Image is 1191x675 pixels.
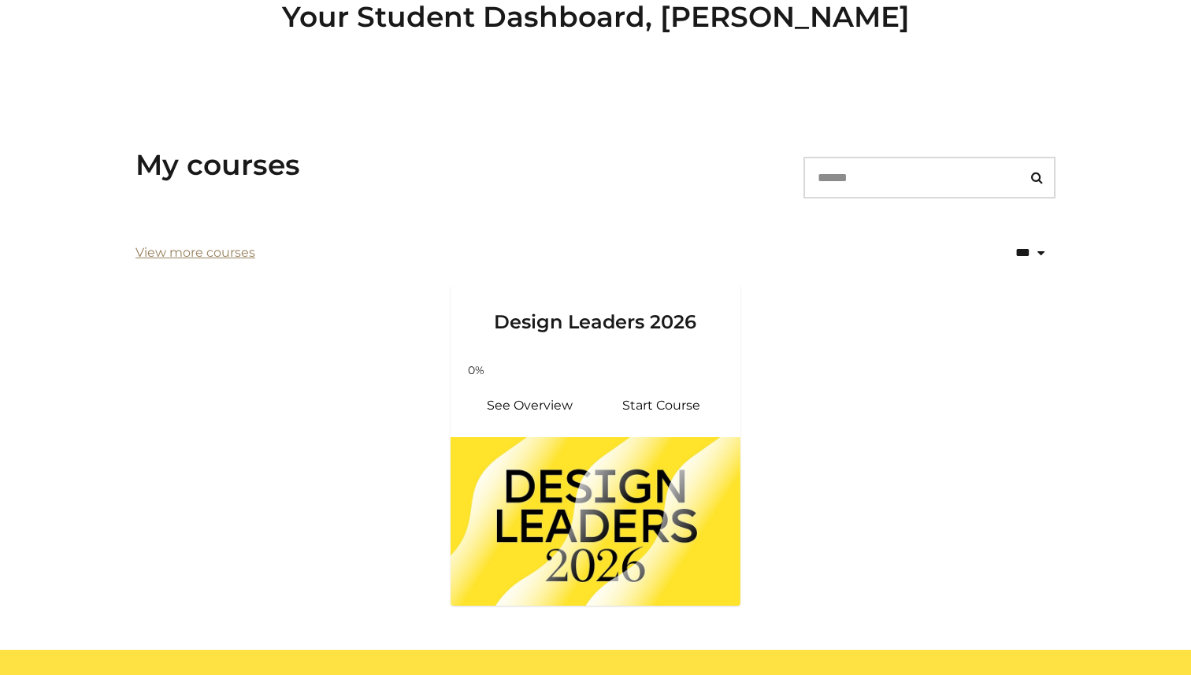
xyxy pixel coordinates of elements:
[947,232,1056,273] select: status
[457,362,495,379] span: 0%
[451,285,740,353] a: Design Leaders 2026
[595,387,728,425] a: Design Leaders 2026: Resume Course
[469,285,722,334] h3: Design Leaders 2026
[135,243,255,262] a: View more courses
[135,148,300,182] h3: My courses
[463,387,595,425] a: Design Leaders 2026: See Overview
